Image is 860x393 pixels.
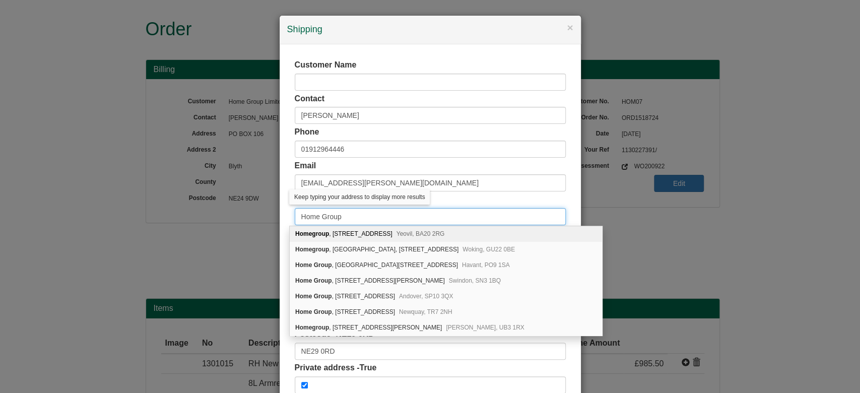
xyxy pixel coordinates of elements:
[567,22,573,33] button: ×
[295,126,319,138] label: Phone
[449,277,501,284] span: Swindon, SN3 1BQ
[290,289,602,304] div: Home Group, 70 Junction Road
[289,189,430,205] div: Keep typing your address to display more results
[359,363,376,372] span: True
[462,261,510,269] span: Havant, PO9 1SA
[295,246,329,253] b: Homegroup
[295,261,332,269] b: Home Group
[290,242,602,257] div: Homegroup, Acacia House, 1 Acacia Avenue
[290,304,602,320] div: Home Group, 28 Edgcumbe Avenue
[287,23,573,36] h4: Shipping
[399,293,453,300] span: Andover, SP10 3QX
[396,230,445,237] span: Yeovil, BA20 2RG
[295,230,329,237] b: Homegroup
[295,293,332,300] b: Home Group
[290,320,602,336] div: Homegroup, 150 Clayton Road
[295,308,332,315] b: Home Group
[446,324,524,331] span: [PERSON_NAME], UB3 1RX
[295,59,357,71] label: Customer Name
[290,257,602,273] div: Home Group, Langstone Technology Park 2B, Langstone Road
[295,362,377,374] label: Private address -
[290,226,602,242] div: Homegroup, 144 Hendford Hill
[295,324,329,331] b: Homegroup
[295,277,332,284] b: Home Group
[295,160,316,172] label: Email
[290,273,602,289] div: Home Group, 31 Calvert Road
[295,93,325,105] label: Contact
[399,308,452,315] span: Newquay, TR7 2NH
[462,246,515,253] span: Woking, GU22 0BE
